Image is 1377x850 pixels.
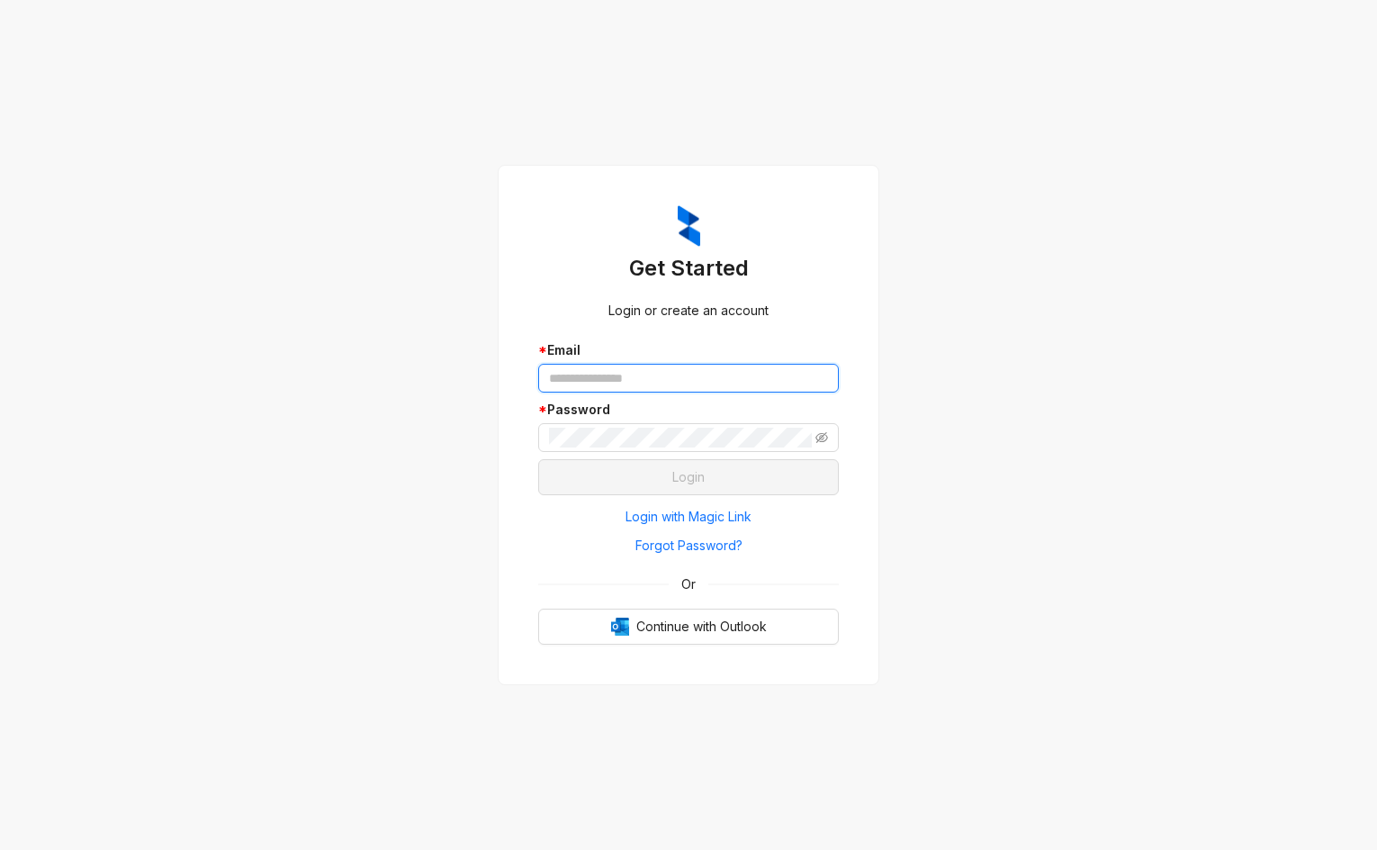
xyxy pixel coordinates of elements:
[636,617,767,637] span: Continue with Outlook
[538,254,839,283] h3: Get Started
[611,618,629,636] img: Outlook
[538,531,839,560] button: Forgot Password?
[678,205,700,247] img: ZumaIcon
[538,340,839,360] div: Email
[625,507,751,527] span: Login with Magic Link
[538,301,839,321] div: Login or create an account
[538,502,839,531] button: Login with Magic Link
[669,574,708,594] span: Or
[815,431,828,444] span: eye-invisible
[538,400,839,420] div: Password
[635,536,742,556] span: Forgot Password?
[538,609,839,645] button: OutlookContinue with Outlook
[538,459,839,495] button: Login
